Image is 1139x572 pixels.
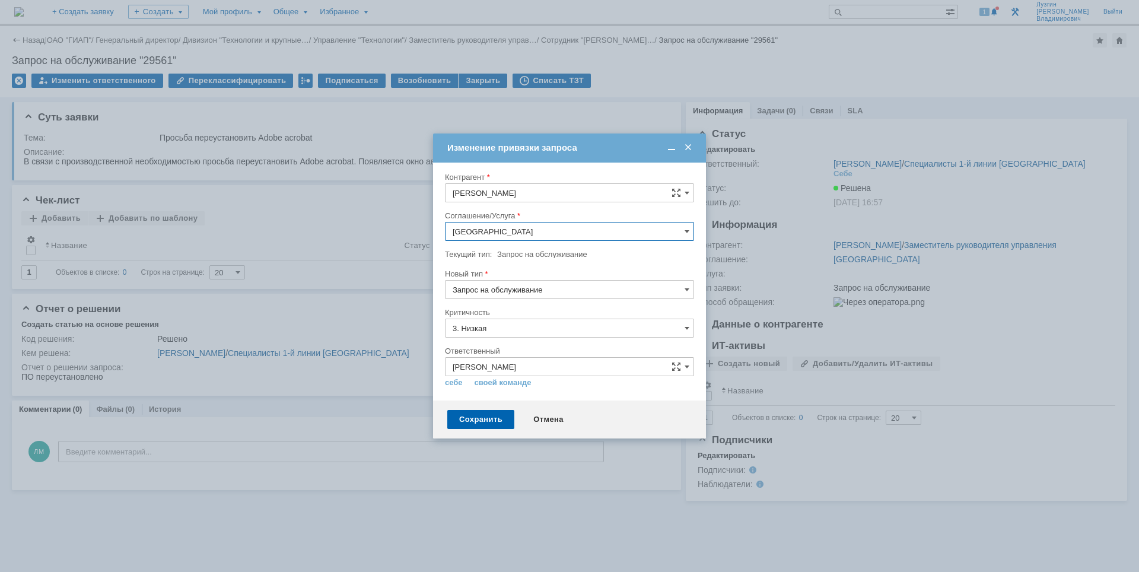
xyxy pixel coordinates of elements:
[672,362,681,371] span: Сложная форма
[445,270,692,278] div: Новый тип
[682,142,694,153] span: Закрыть
[445,173,692,181] div: Контрагент
[445,378,463,387] a: себе
[672,188,681,198] span: Сложная форма
[445,309,692,316] div: Критичность
[445,250,492,259] label: Текущий тип:
[445,212,692,220] div: Соглашение/Услуга
[497,250,587,259] span: Запрос на обслуживание
[475,378,532,387] a: своей команде
[445,347,692,355] div: Ответственный
[666,142,677,153] span: Свернуть (Ctrl + M)
[447,142,694,153] div: Изменение привязки запроса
